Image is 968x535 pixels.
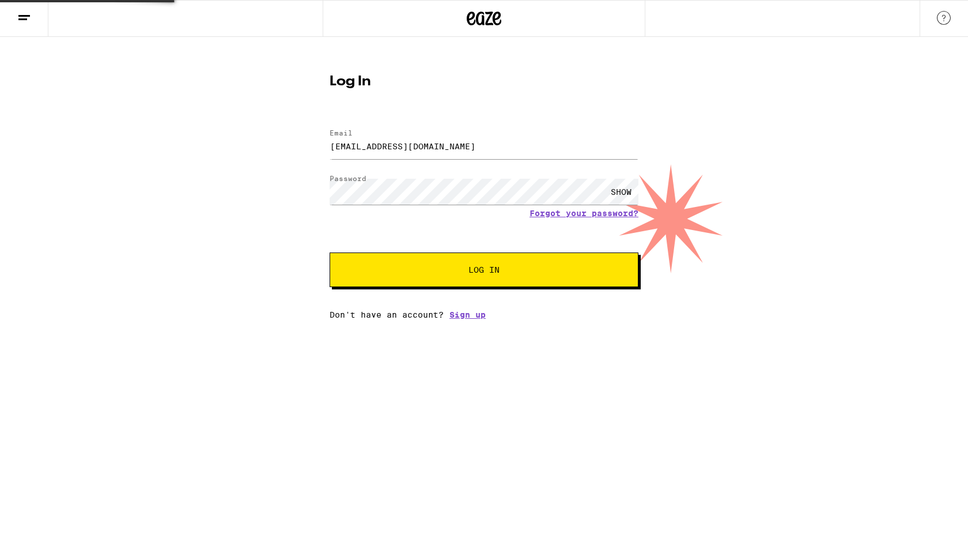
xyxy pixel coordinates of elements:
a: Forgot your password? [530,209,638,218]
button: Log In [330,253,638,287]
label: Password [330,175,366,182]
a: Sign up [449,310,486,319]
label: Email [330,129,353,137]
h1: Log In [330,75,638,89]
span: Hi. Need any help? [7,8,83,17]
div: Don't have an account? [330,310,638,319]
span: Log In [468,266,500,274]
div: SHOW [604,179,638,205]
input: Email [330,133,638,159]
